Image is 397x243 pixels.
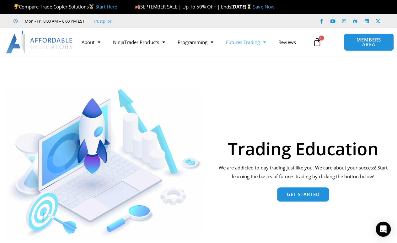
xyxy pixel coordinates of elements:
[95,3,117,10] a: Start Here
[287,192,319,197] span: Get Started
[89,4,94,9] img: 🥇
[107,35,171,49] a: NinjaTrader Products
[376,222,391,237] div: Open Intercom Messenger
[303,33,331,51] a: 0
[215,163,391,181] p: We are addicted to day trading just like you. We care about your success! Start learning the basi...
[93,17,111,25] a: Trustpilot
[319,36,324,41] span: 0
[219,35,272,49] a: Futures Trading
[23,17,84,25] span: Mon - Fri: 8:00 AM – 6:00 PM EST
[272,35,302,49] a: Reviews
[344,33,394,51] a: MEMBERS AREA
[135,3,231,10] span: SEPTEMBER SALE | Up To 50% OFF | Ends
[350,37,387,47] span: MEMBERS AREA
[215,140,391,157] h1: Trading Education
[6,89,202,239] img: AdobeStock 293954085 1 Converted | Affordable Indicators – NinjaTrader
[171,35,219,49] a: Programming
[277,187,329,202] a: Get Started
[253,3,274,10] a: Save Now
[231,3,253,10] strong: [DATE]
[75,35,107,49] a: About
[13,3,117,10] span: Compare Trade Copier Solutions
[14,4,19,9] img: 🏆
[75,35,310,49] nav: Menu
[135,4,140,9] img: 🍂
[6,31,73,53] img: LogoAI | Affordable Indicators – NinjaTrader
[247,4,251,9] img: ⌛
